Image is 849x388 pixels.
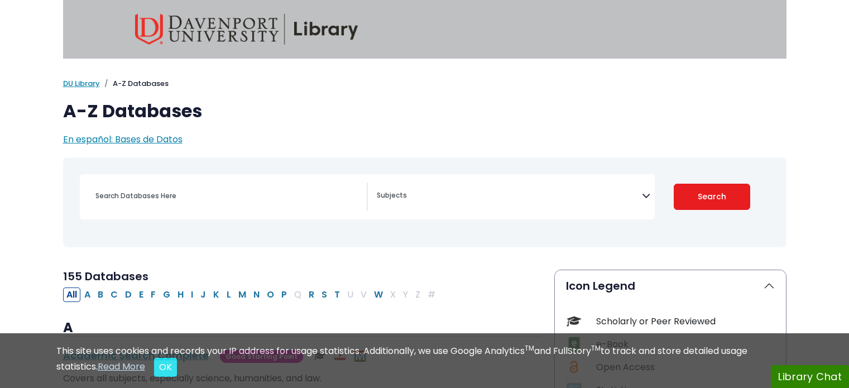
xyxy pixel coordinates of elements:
button: Filter Results B [94,288,107,302]
button: Filter Results G [160,288,174,302]
button: Icon Legend [555,270,786,301]
button: Filter Results N [250,288,263,302]
button: Filter Results E [136,288,147,302]
button: Filter Results K [210,288,223,302]
button: Filter Results T [331,288,343,302]
div: This site uses cookies and records your IP address for usage statistics. Additionally, we use Goo... [56,344,793,377]
button: Filter Results I [188,288,196,302]
button: Filter Results J [197,288,209,302]
span: 155 Databases [63,269,148,284]
li: A-Z Databases [100,78,169,89]
input: Search database by title or keyword [89,188,367,204]
button: Submit for Search Results [674,184,750,210]
sup: TM [525,343,534,353]
button: Filter Results A [81,288,94,302]
textarea: Search [377,192,642,201]
button: Filter Results M [235,288,250,302]
button: Close [154,358,177,377]
button: Filter Results R [305,288,318,302]
div: Alpha-list to filter by first letter of database name [63,288,440,300]
a: Read More [98,360,145,373]
img: Icon Scholarly or Peer Reviewed [567,314,582,329]
img: Davenport University Library [135,14,358,45]
button: Filter Results F [147,288,159,302]
button: All [63,288,80,302]
button: Filter Results S [318,288,330,302]
h1: A-Z Databases [63,100,786,122]
nav: breadcrumb [63,78,786,89]
button: Filter Results O [263,288,277,302]
sup: TM [591,343,601,353]
button: Filter Results D [122,288,135,302]
button: Library Chat [771,365,849,388]
button: Filter Results W [371,288,386,302]
button: Filter Results H [174,288,187,302]
button: Filter Results P [278,288,290,302]
nav: Search filters [63,157,786,247]
a: DU Library [63,78,100,89]
a: En español: Bases de Datos [63,133,183,146]
h3: A [63,320,541,337]
button: Filter Results L [223,288,234,302]
button: Filter Results C [107,288,121,302]
div: Scholarly or Peer Reviewed [596,315,775,328]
